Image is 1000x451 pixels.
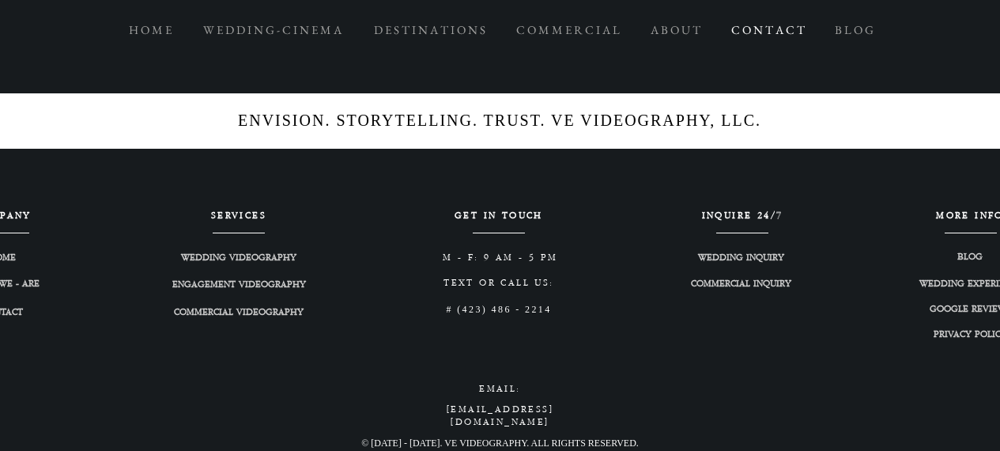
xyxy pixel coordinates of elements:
[152,277,326,294] a: ENGAGEMENT VIDEOGRAPHY
[957,251,983,264] span: BLOG
[698,252,784,265] span: WEDDING INQUIRY
[827,16,881,44] p: B L O G
[635,16,716,44] a: A B O U T
[174,306,304,320] span: COMMERCIAL VIDEOGRAPHY
[113,16,187,44] a: H O M E
[165,305,313,322] a: COMMERCIAL VIDEOGRAPHY
[238,112,761,129] span: ENVISION. STORYTELLING. TRUST. VE VIDEOGRAPHY, LLC.
[716,16,820,44] a: C O N T A C T
[172,279,306,292] span: ENGAGEMENT VIDEOGRAPHY
[357,16,501,44] a: D E S T I N A T I O N S
[508,16,628,44] p: C O M M E R C I A L
[723,16,813,44] p: C O N T A C T
[691,278,791,291] span: COMMERCIAL INQUIRY
[674,276,809,294] a: COMMERCIAL INQUIRY
[187,16,357,44] a: W E D D I N G - C I N E M A
[195,16,349,44] p: W E D D I N G - C I N E M A
[820,16,889,44] a: B L O G
[455,210,543,221] span: GET IN TOUCH
[818,383,1000,451] iframe: Wix Chat
[443,278,553,288] span: TEXT OR CALL US:
[142,250,336,267] a: WEDDING VIDEOGRAPHY
[121,16,179,44] p: H O M E
[366,16,493,44] p: D E S T I N A T I O N S
[702,210,783,221] span: INQUIRE 24/7
[446,304,551,315] span: # (423) 486 - 2214
[685,250,798,267] a: WEDDING INQUIRY
[447,404,553,428] a: [EMAIL_ADDRESS][DOMAIN_NAME]
[211,210,266,221] span: SERVICES
[361,438,639,449] span: © [DATE] - [DATE]. VE VIDEOGRAPHY. ALL RIGHTS RESERVED.
[443,252,557,263] span: M - F: 9 AM - 5 PM
[479,384,520,394] span: EMAIL:
[643,16,708,44] p: A B O U T
[113,16,889,44] nav: Site
[181,252,296,265] span: WEDDING VIDEOGRAPHY
[501,16,635,44] a: C O M M E R C I A L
